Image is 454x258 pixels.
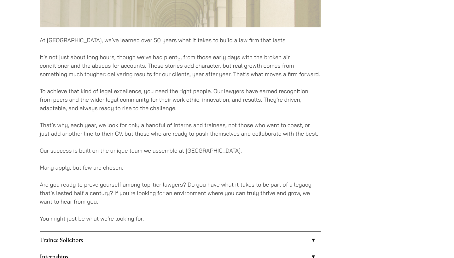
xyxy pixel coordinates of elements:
[40,53,321,78] p: It’s not just about long hours, though we’ve had plenty, from those early days with the broken ai...
[40,163,321,172] p: Many apply, but few are chosen.
[40,121,321,138] p: That’s why, each year, we look for only a handful of interns and trainees, not those who want to ...
[40,146,321,155] p: Our success is built on the unique team we assemble at [GEOGRAPHIC_DATA].
[40,214,321,223] p: You might just be what we’re looking for.
[40,180,321,206] p: Are you ready to prove yourself among top-tier lawyers? Do you have what it takes to be part of a...
[40,36,321,44] p: At [GEOGRAPHIC_DATA], we’ve learned over 50 years what it takes to build a law firm that lasts.
[40,87,321,112] p: To achieve that kind of legal excellence, you need the right people. Our lawyers have earned reco...
[40,232,321,248] a: Trainee Solicitors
